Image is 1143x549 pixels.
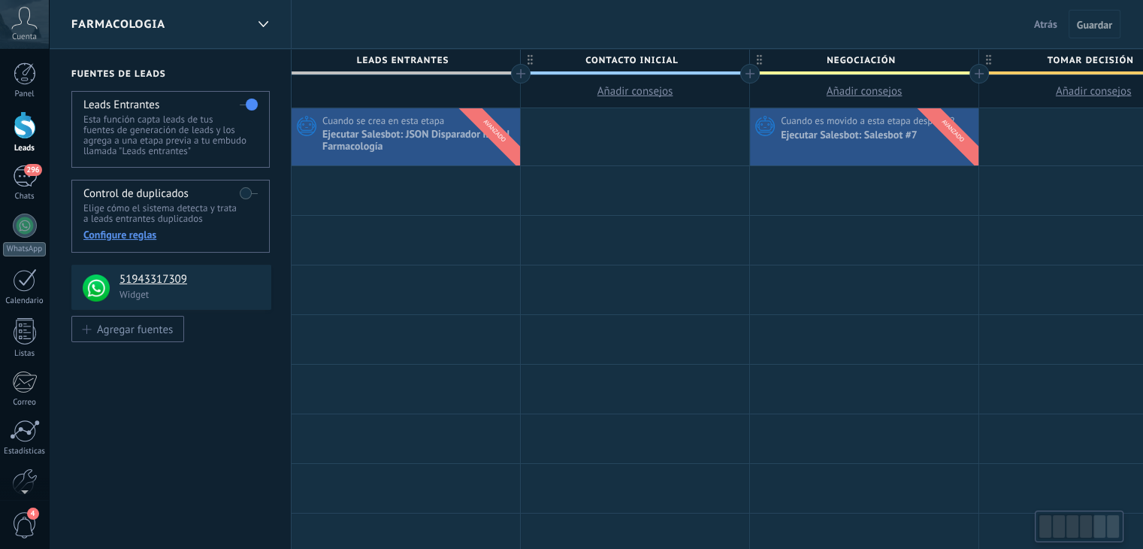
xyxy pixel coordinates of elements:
div: Configure reglas [83,228,257,241]
button: Guardar [1069,10,1120,38]
div: Correo [3,398,47,408]
span: 296 [24,164,41,176]
p: Esta función capta leads de tus fuentes de generación de leads y los agrega a una etapa previa a ... [83,114,257,156]
button: Añadir consejos [750,75,978,108]
span: Añadir consejos [827,84,903,99]
div: Leads Entrantes [292,49,520,71]
div: Leads [3,144,47,153]
button: Agregar fuentes [71,316,184,342]
button: Atrás [1028,13,1063,35]
div: Ejecutar Salesbot: JSON Disparador inicial Farmacología [322,129,516,154]
div: Negociación [750,49,978,71]
span: Cuando se crea en esta etapa [322,114,446,128]
span: Añadir consejos [597,84,673,99]
div: Panel [3,89,47,99]
span: Leads Entrantes [292,49,513,72]
h4: Leads Entrantes [83,98,159,112]
span: Atrás [1034,17,1057,31]
button: Añadir consejos [521,75,749,108]
span: 4 [27,508,39,520]
div: Listas [3,349,47,359]
h4: 51943317309 [119,272,260,287]
span: Añadir consejos [1056,84,1132,99]
span: Guardar [1077,20,1112,30]
span: Cuando es movido a esta etapa después 2 [781,114,957,128]
p: Widget [119,288,262,301]
div: FARMACOLOGIA [250,10,276,39]
h2: Fuentes de leads [71,68,271,80]
div: Calendario [3,296,47,306]
img: logo_min.png [83,274,110,302]
div: Agregar fuentes [97,323,173,335]
span: Contacto inicial [521,49,742,72]
div: Chats [3,192,47,202]
span: Cuenta [12,32,37,42]
span: FARMACOLOGIA [71,17,165,32]
div: Ejecutar Salesbot: Salesbot #7 [781,129,920,143]
span: Negociación [750,49,971,72]
div: WhatsApp [3,242,46,256]
p: Elige cómo el sistema detecta y trata a leads entrantes duplicados [83,203,257,224]
div: Contacto inicial [521,49,749,71]
h4: Control de duplicados [83,187,189,201]
div: Estadísticas [3,447,47,456]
